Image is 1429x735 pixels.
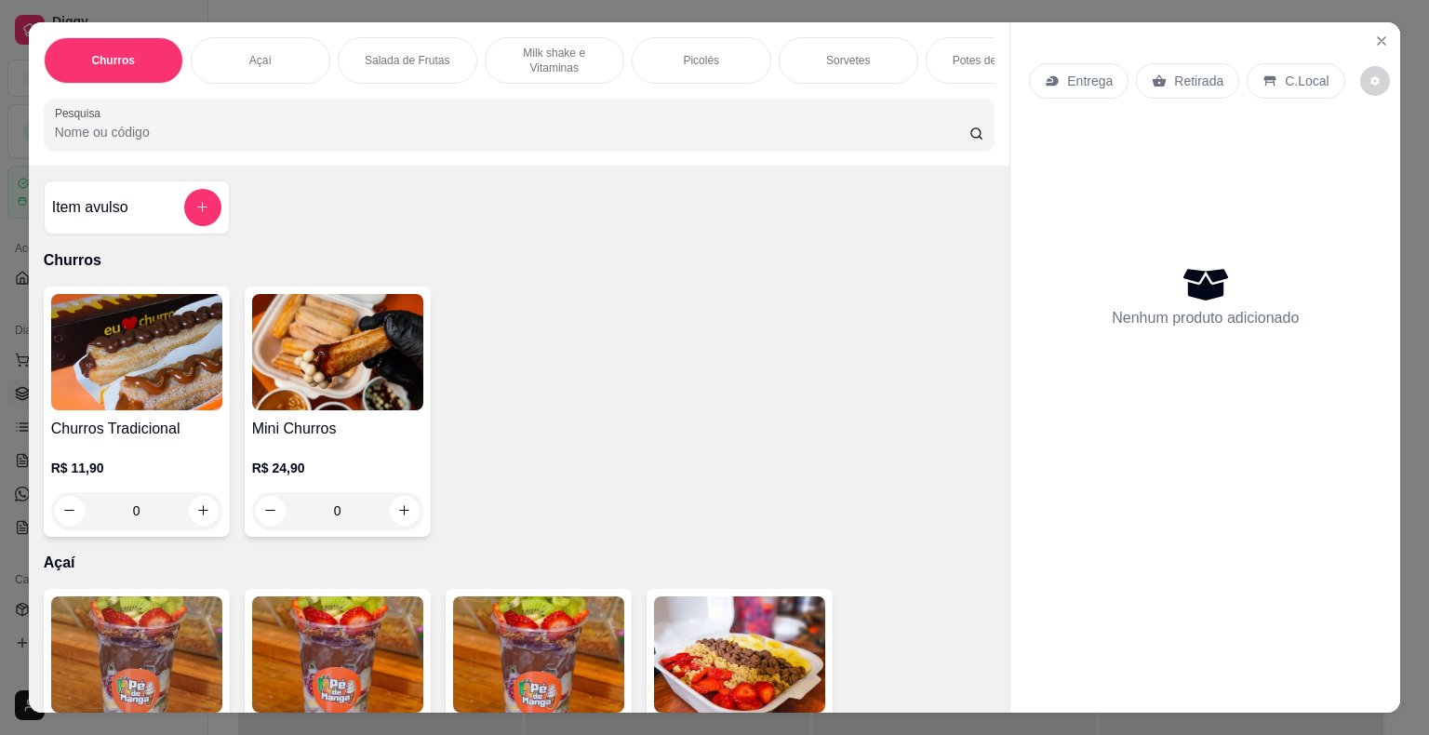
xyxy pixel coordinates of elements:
p: Entrega [1067,72,1113,90]
button: Close [1367,26,1396,56]
img: product-image [51,596,222,713]
h4: Churros Tradicional [51,418,222,440]
p: Potes de Sorvete [953,53,1038,68]
p: Nenhum produto adicionado [1112,307,1299,329]
button: decrease-product-quantity [1360,66,1390,96]
h4: Mini Churros [252,418,423,440]
p: Açaí [249,53,272,68]
img: product-image [252,294,423,410]
input: Pesquisa [55,123,969,141]
p: Açaí [44,552,995,574]
img: product-image [453,596,624,713]
img: product-image [51,294,222,410]
p: Sorvetes [826,53,870,68]
p: Retirada [1174,72,1223,90]
p: Picolés [683,53,719,68]
p: R$ 11,90 [51,459,222,477]
p: R$ 24,90 [252,459,423,477]
img: product-image [252,596,423,713]
button: add-separate-item [184,189,221,226]
label: Pesquisa [55,105,107,121]
p: Churros [44,249,995,272]
img: product-image [654,596,825,713]
p: Milk shake e Vitaminas [501,46,608,75]
p: Salada de Frutas [365,53,449,68]
p: C.Local [1285,72,1329,90]
p: Churros [91,53,135,68]
h4: Item avulso [52,196,128,219]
